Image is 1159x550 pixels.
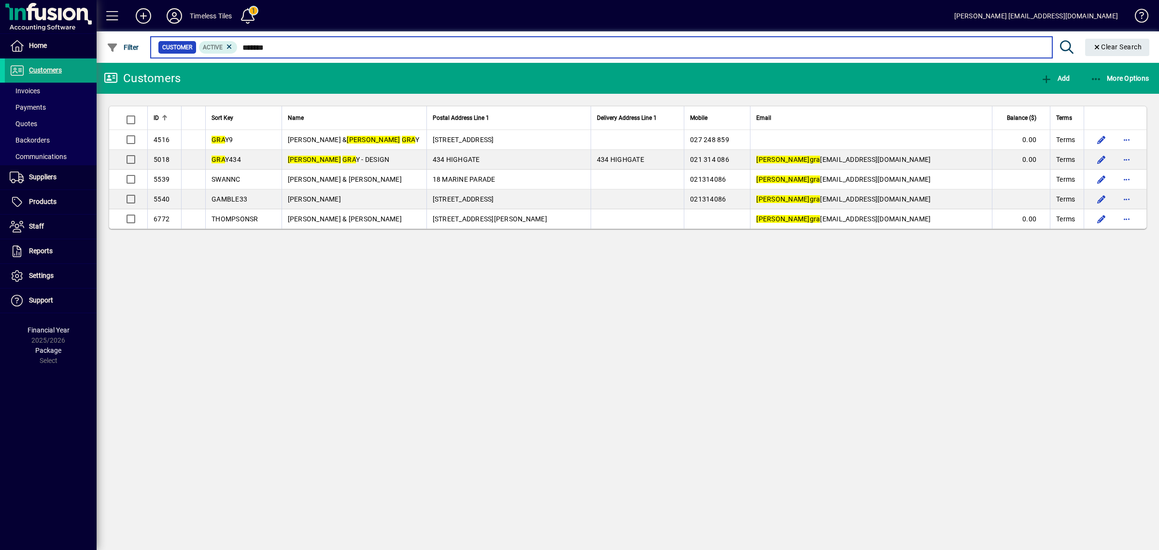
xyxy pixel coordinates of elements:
span: [STREET_ADDRESS] [433,195,494,203]
span: 5539 [154,175,170,183]
em: [PERSON_NAME] [347,136,400,144]
div: Name [288,113,421,123]
em: GRA [402,136,415,144]
span: GAMBLE33 [212,195,247,203]
mat-chip: Activation Status: Active [199,41,238,54]
a: Products [5,190,97,214]
span: Customer [162,43,192,52]
span: THOMPSONSR [212,215,258,223]
a: Invoices [5,83,97,99]
div: Email [756,113,986,123]
span: Terms [1056,214,1075,224]
em: gra [810,175,820,183]
span: Products [29,198,57,205]
span: 021 314 086 [690,156,729,163]
span: SWANNC [212,175,240,183]
a: Reports [5,239,97,263]
span: Home [29,42,47,49]
button: More options [1119,172,1134,187]
span: [PERSON_NAME] & [PERSON_NAME] [288,215,402,223]
button: Profile [159,7,190,25]
span: Y9 [212,136,233,144]
em: [PERSON_NAME] [288,156,341,163]
button: Edit [1094,172,1109,187]
span: Support [29,296,53,304]
a: Backorders [5,132,97,148]
span: Terms [1056,155,1075,164]
button: Edit [1094,191,1109,207]
span: 5540 [154,195,170,203]
span: Postal Address Line 1 [433,113,489,123]
div: ID [154,113,175,123]
span: [EMAIL_ADDRESS][DOMAIN_NAME] [756,175,931,183]
span: 027 248 859 [690,136,729,144]
button: Edit [1094,211,1109,227]
span: Balance ($) [1007,113,1036,123]
em: [PERSON_NAME] [756,215,809,223]
button: Filter [104,39,141,56]
button: Add [1038,70,1072,87]
em: gra [810,195,820,203]
span: Y - DESIGN [288,156,390,163]
span: Payments [10,103,46,111]
span: Clear Search [1093,43,1142,51]
span: Add [1041,74,1070,82]
span: Settings [29,272,54,279]
span: ID [154,113,159,123]
span: Customers [29,66,62,74]
span: 5018 [154,156,170,163]
a: Support [5,289,97,313]
span: Communications [10,153,67,160]
td: 0.00 [992,130,1050,150]
span: Delivery Address Line 1 [597,113,657,123]
div: Customers [104,71,181,86]
em: GRA [212,156,225,163]
span: Active [203,44,223,51]
em: gra [810,156,820,163]
a: Quotes [5,116,97,132]
a: Home [5,34,97,58]
span: Terms [1056,194,1075,204]
div: [PERSON_NAME] [EMAIL_ADDRESS][DOMAIN_NAME] [954,8,1118,24]
span: Sort Key [212,113,233,123]
span: Terms [1056,174,1075,184]
a: Settings [5,264,97,288]
button: Add [128,7,159,25]
div: Timeless Tiles [190,8,232,24]
button: More options [1119,211,1134,227]
span: Email [756,113,771,123]
td: 0.00 [992,150,1050,170]
em: [PERSON_NAME] [756,156,809,163]
span: Staff [29,222,44,230]
a: Payments [5,99,97,116]
span: Reports [29,247,53,255]
span: 434 HIGHGATE [597,156,644,163]
span: 4516 [154,136,170,144]
td: 0.00 [992,209,1050,229]
span: 021314086 [690,175,726,183]
span: Filter [107,43,139,51]
em: gra [810,215,820,223]
span: Terms [1056,113,1072,123]
span: [PERSON_NAME] & [PERSON_NAME] [288,175,402,183]
a: Knowledge Base [1128,2,1147,33]
a: Suppliers [5,165,97,189]
span: Invoices [10,87,40,95]
div: Balance ($) [998,113,1045,123]
span: Backorders [10,136,50,144]
span: [STREET_ADDRESS][PERSON_NAME] [433,215,547,223]
span: [EMAIL_ADDRESS][DOMAIN_NAME] [756,156,931,163]
button: More options [1119,152,1134,167]
em: [PERSON_NAME] [756,175,809,183]
button: Clear [1085,39,1150,56]
span: Financial Year [28,326,70,334]
span: [PERSON_NAME] [288,195,341,203]
span: Name [288,113,304,123]
span: 18 MARINE PARADE [433,175,495,183]
span: Y434 [212,156,241,163]
button: Edit [1094,132,1109,147]
span: Mobile [690,113,707,123]
span: Package [35,347,61,354]
span: [EMAIL_ADDRESS][DOMAIN_NAME] [756,215,931,223]
em: GRA [342,156,356,163]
